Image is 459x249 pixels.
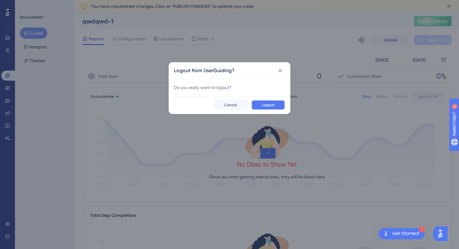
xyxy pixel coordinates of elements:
[378,228,425,239] div: Open Get Started! checklist, remaining modules: 1
[262,102,274,107] span: Logout
[382,230,390,237] img: launcher-image-alternative-text
[174,67,234,74] h2: Logout from UserGuiding?
[224,102,237,107] span: Cancel
[15,2,39,9] span: Need Help?
[43,3,45,8] div: 2
[419,227,425,232] div: 1
[392,230,420,237] div: Get Started!
[174,84,285,91] div: Do you really want to logout?
[433,224,452,243] iframe: UserGuiding AI Assistant Launcher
